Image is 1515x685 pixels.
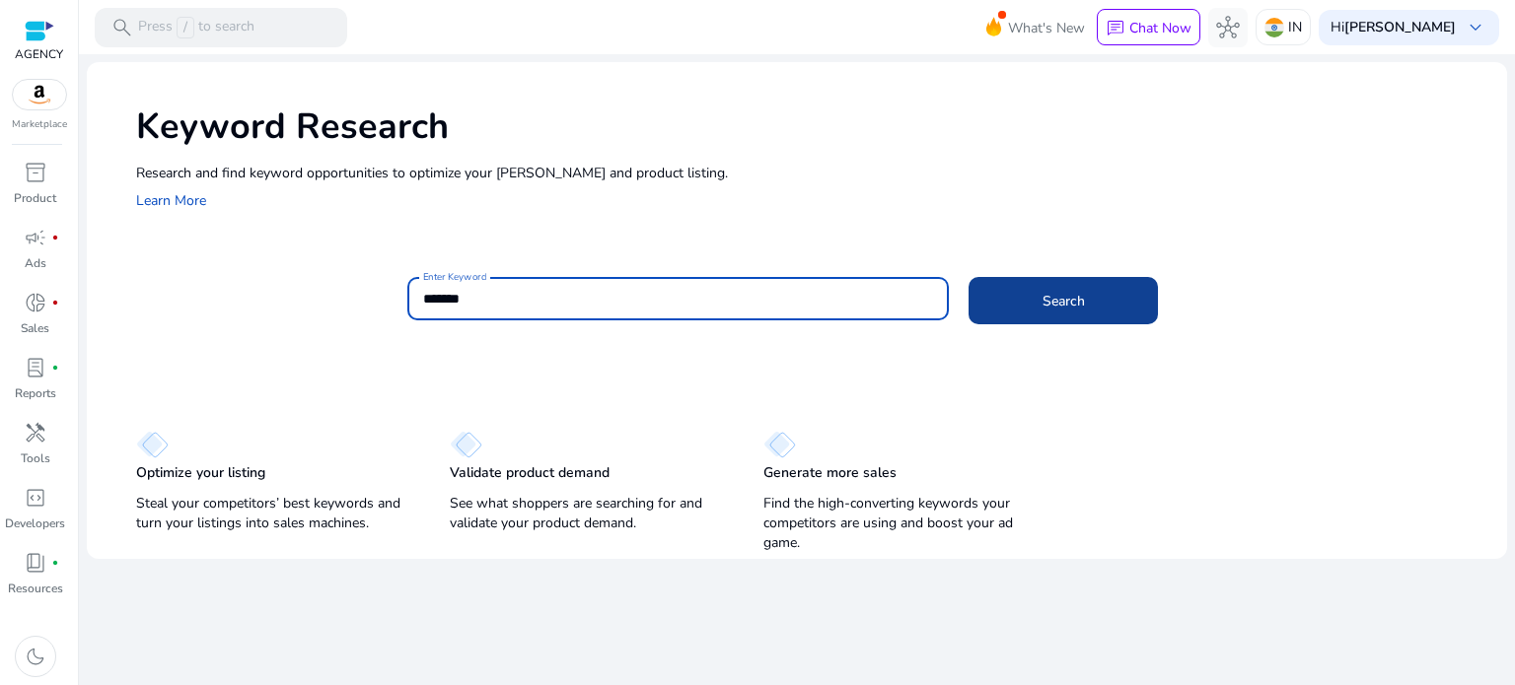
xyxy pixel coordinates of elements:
b: [PERSON_NAME] [1344,18,1456,36]
span: fiber_manual_record [51,234,59,241]
span: code_blocks [24,486,47,510]
span: fiber_manual_record [51,559,59,567]
span: dark_mode [24,645,47,668]
span: fiber_manual_record [51,364,59,372]
p: Marketplace [12,117,67,132]
span: keyboard_arrow_down [1464,16,1487,39]
img: diamond.svg [763,431,796,458]
p: IN [1288,10,1302,44]
span: / [177,17,194,38]
button: Search [969,277,1158,324]
button: hub [1208,8,1248,47]
span: lab_profile [24,356,47,379]
p: Developers [5,514,65,532]
span: campaign [24,226,47,249]
span: chat [1106,19,1125,38]
button: chatChat Now [1097,9,1200,46]
img: diamond.svg [136,431,169,458]
span: book_4 [24,551,47,575]
span: hub [1216,16,1240,39]
span: fiber_manual_record [51,299,59,307]
h1: Keyword Research [136,105,1487,148]
span: search [110,16,134,39]
p: Find the high-converting keywords your competitors are using and boost your ad game. [763,494,1038,553]
p: Sales [21,319,49,337]
p: Optimize your listing [136,463,265,483]
p: Product [14,189,56,207]
span: handyman [24,421,47,445]
p: Validate product demand [450,463,610,483]
p: AGENCY [15,45,63,63]
img: diamond.svg [450,431,482,458]
span: donut_small [24,291,47,314]
p: Steal your competitors’ best keywords and turn your listings into sales machines. [136,494,410,533]
p: See what shoppers are searching for and validate your product demand. [450,494,724,533]
span: inventory_2 [24,161,47,184]
p: Hi [1331,21,1456,34]
img: amazon.svg [13,80,66,109]
img: in.svg [1264,18,1284,37]
p: Research and find keyword opportunities to optimize your [PERSON_NAME] and product listing. [136,163,1487,183]
p: Tools [21,449,50,467]
p: Chat Now [1129,19,1191,37]
p: Generate more sales [763,463,897,483]
p: Resources [8,580,63,597]
mat-label: Enter Keyword [423,270,486,284]
a: Learn More [136,191,206,210]
p: Ads [25,254,46,272]
span: Search [1043,291,1085,311]
p: Press to search [138,17,254,38]
p: Reports [15,384,56,402]
span: What's New [1008,11,1085,45]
